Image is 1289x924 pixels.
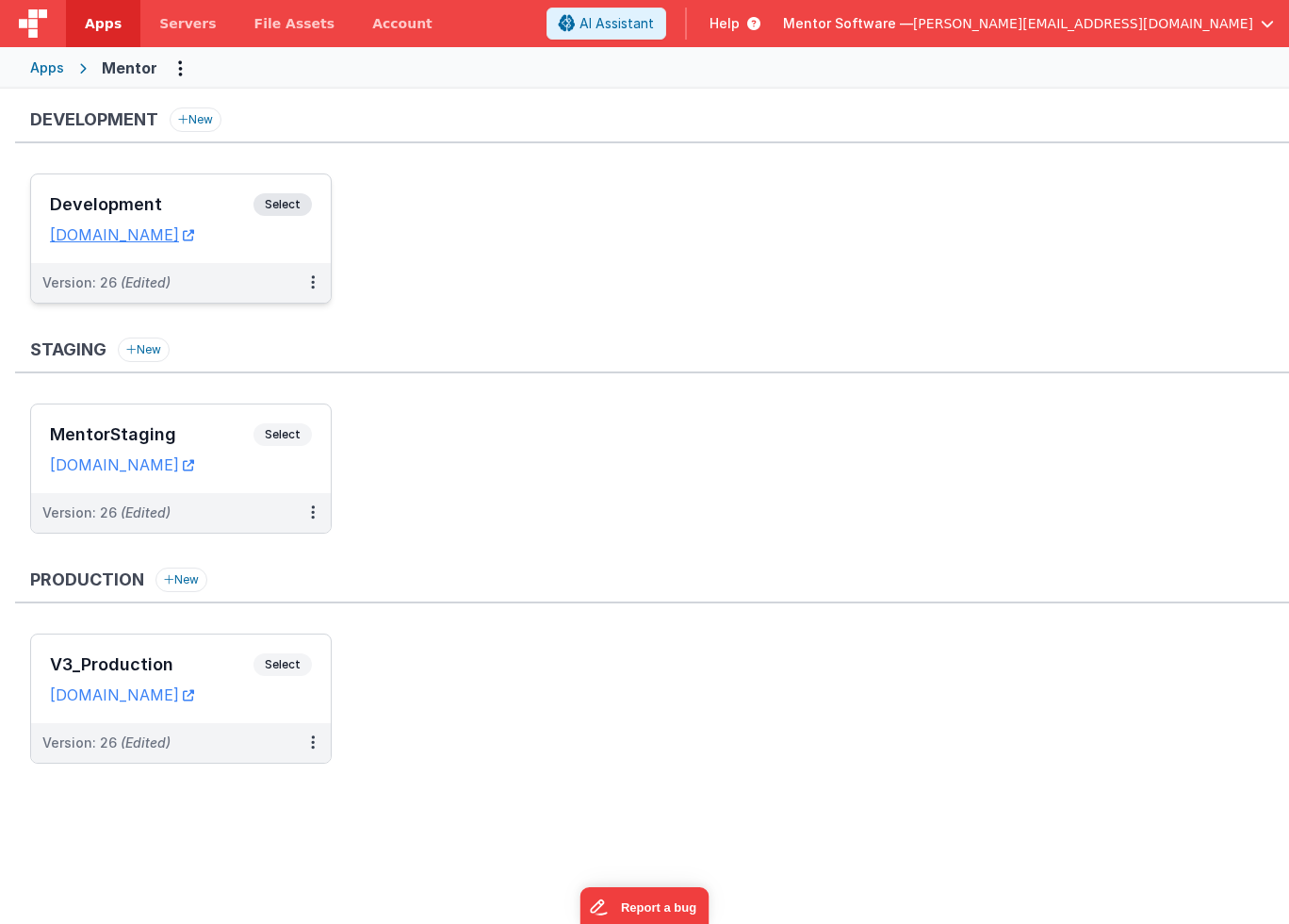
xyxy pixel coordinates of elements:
[50,425,253,444] h3: MentorStaging
[121,274,171,290] span: (Edited)
[710,14,740,33] span: Help
[50,455,194,474] a: [DOMAIN_NAME]
[50,195,253,214] h3: Development
[102,57,157,79] div: Mentor
[121,734,171,751] span: (Edited)
[579,14,654,33] span: AI Assistant
[253,653,312,676] span: Select
[253,423,312,446] span: Select
[30,110,158,129] h3: Development
[913,14,1253,33] span: [PERSON_NAME][EMAIL_ADDRESS][DOMAIN_NAME]
[159,14,216,33] span: Servers
[547,8,666,40] button: AI Assistant
[42,273,171,292] div: Version: 26
[253,193,312,216] span: Select
[170,107,221,132] button: New
[42,734,171,752] div: Version: 26
[118,338,170,362] button: New
[121,504,171,520] span: (Edited)
[155,568,207,592] button: New
[783,14,913,33] span: Mentor Software —
[165,53,195,83] button: Options
[42,503,171,522] div: Version: 26
[50,225,194,244] a: [DOMAIN_NAME]
[85,14,122,33] span: Apps
[30,58,64,77] div: Apps
[30,570,144,589] h3: Production
[30,340,106,359] h3: Staging
[50,655,253,674] h3: V3_Production
[254,14,335,33] span: File Assets
[50,685,194,704] a: [DOMAIN_NAME]
[783,14,1274,33] button: Mentor Software — [PERSON_NAME][EMAIL_ADDRESS][DOMAIN_NAME]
